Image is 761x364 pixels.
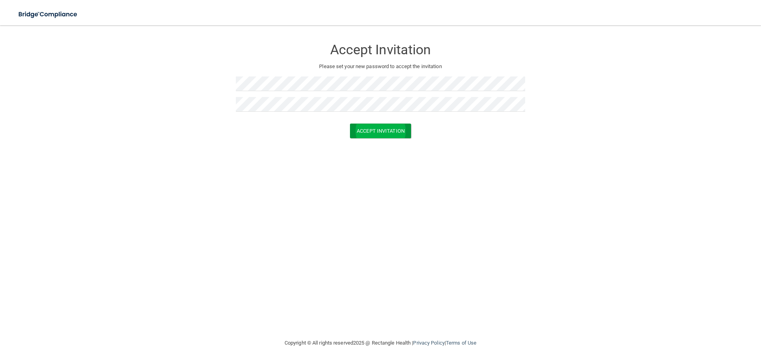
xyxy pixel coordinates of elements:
[413,340,444,346] a: Privacy Policy
[236,330,525,356] div: Copyright © All rights reserved 2025 @ Rectangle Health | |
[350,124,411,138] button: Accept Invitation
[446,340,476,346] a: Terms of Use
[242,62,519,71] p: Please set your new password to accept the invitation
[12,6,85,23] img: bridge_compliance_login_screen.278c3ca4.svg
[236,42,525,57] h3: Accept Invitation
